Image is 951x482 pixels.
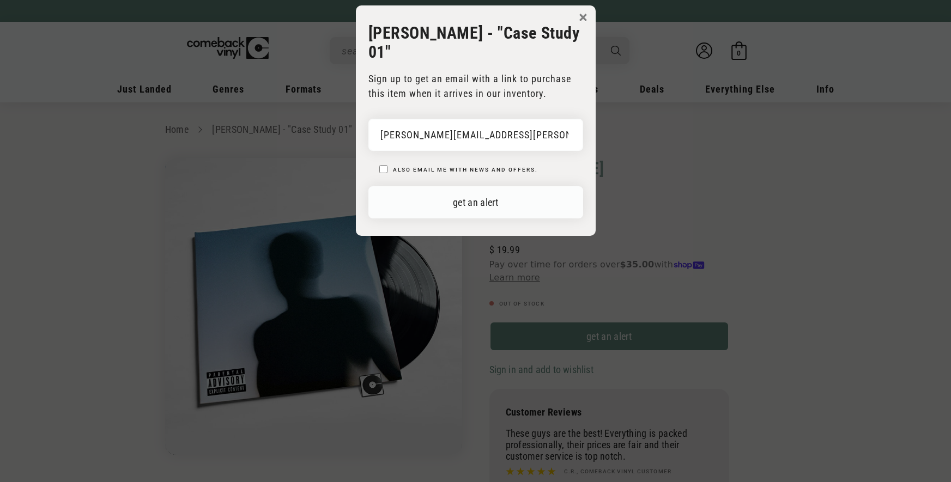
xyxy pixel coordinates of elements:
[368,71,583,101] p: Sign up to get an email with a link to purchase this item when it arrives in our inventory.
[393,167,538,173] label: Also email me with news and offers.
[579,9,587,26] button: ×
[368,23,583,62] h3: [PERSON_NAME] - "Case Study 01"
[368,186,583,218] button: get an alert
[368,119,583,151] input: email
